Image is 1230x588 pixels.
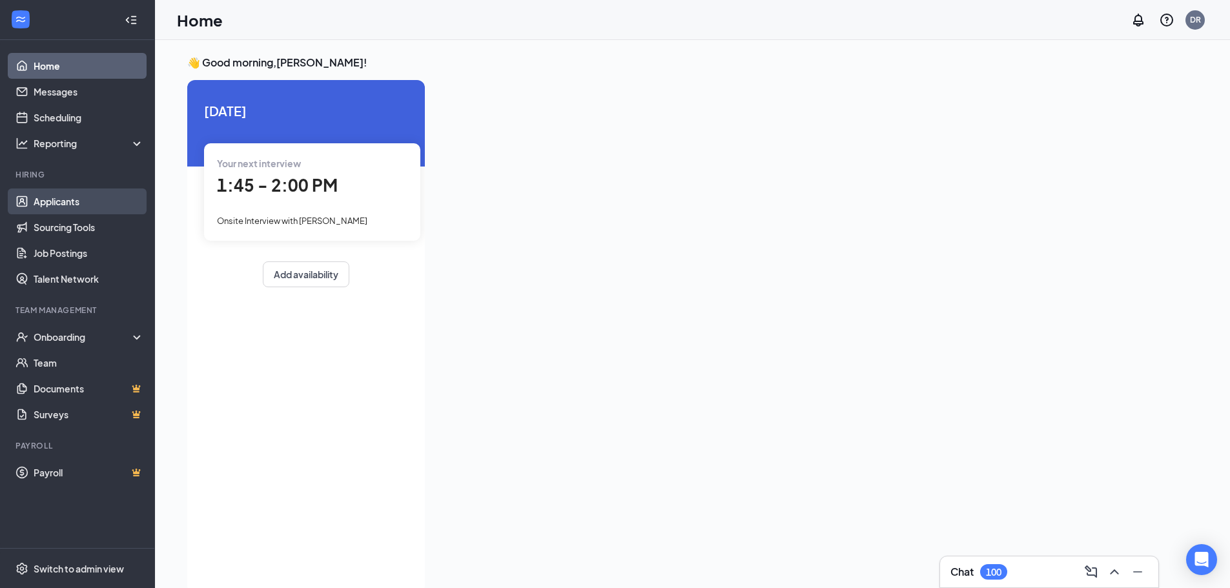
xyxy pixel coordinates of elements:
a: Home [34,53,144,79]
h3: Chat [950,565,974,579]
span: Your next interview [217,157,301,169]
svg: Minimize [1130,564,1145,580]
div: Reporting [34,137,145,150]
a: Talent Network [34,266,144,292]
a: PayrollCrown [34,460,144,485]
span: 1:45 - 2:00 PM [217,174,338,196]
svg: Collapse [125,14,138,26]
h3: 👋 Good morning, [PERSON_NAME] ! [187,56,1158,70]
svg: ComposeMessage [1083,564,1099,580]
a: Sourcing Tools [34,214,144,240]
a: Applicants [34,188,144,214]
a: DocumentsCrown [34,376,144,401]
span: Onsite Interview with [PERSON_NAME] [217,216,367,226]
a: Job Postings [34,240,144,266]
button: Add availability [263,261,349,287]
div: DR [1190,14,1201,25]
a: SurveysCrown [34,401,144,427]
div: 100 [986,567,1001,578]
svg: QuestionInfo [1159,12,1174,28]
span: [DATE] [204,101,408,121]
svg: Settings [15,562,28,575]
svg: Notifications [1131,12,1146,28]
div: Team Management [15,305,141,316]
button: ComposeMessage [1081,562,1102,582]
h1: Home [177,9,223,31]
div: Payroll [15,440,141,451]
a: Messages [34,79,144,105]
a: Scheduling [34,105,144,130]
div: Hiring [15,169,141,180]
div: Onboarding [34,330,133,343]
svg: WorkstreamLogo [14,13,27,26]
svg: UserCheck [15,330,28,343]
svg: ChevronUp [1107,564,1122,580]
div: Open Intercom Messenger [1186,544,1217,575]
a: Team [34,350,144,376]
button: Minimize [1127,562,1148,582]
button: ChevronUp [1104,562,1125,582]
div: Switch to admin view [34,562,124,575]
svg: Analysis [15,137,28,150]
